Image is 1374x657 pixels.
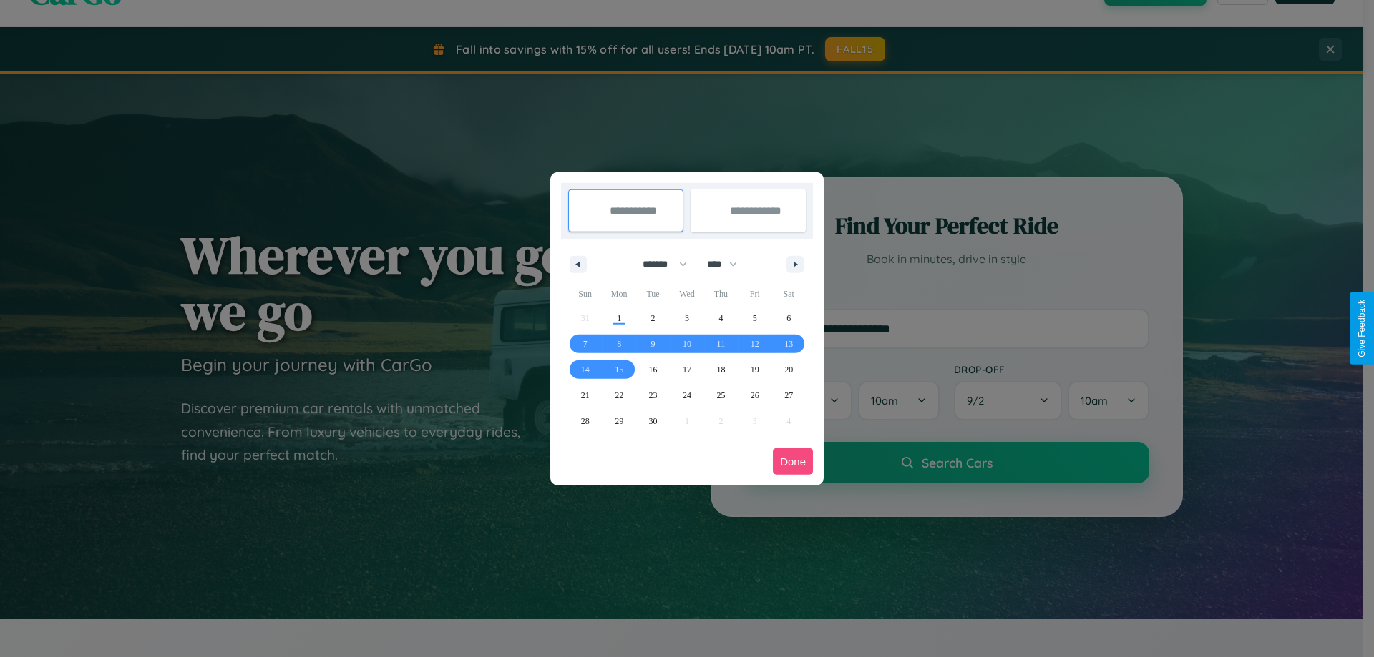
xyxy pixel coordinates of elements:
[784,357,793,382] span: 20
[617,305,621,331] span: 1
[636,382,670,408] button: 23
[615,382,623,408] span: 22
[753,305,757,331] span: 5
[651,305,656,331] span: 2
[704,305,738,331] button: 4
[717,331,726,357] span: 11
[683,357,691,382] span: 17
[649,357,658,382] span: 16
[568,408,602,434] button: 28
[651,331,656,357] span: 9
[670,382,703,408] button: 24
[751,331,759,357] span: 12
[568,282,602,305] span: Sun
[738,331,771,357] button: 12
[784,331,793,357] span: 13
[649,408,658,434] span: 30
[772,331,806,357] button: 13
[615,408,623,434] span: 29
[704,382,738,408] button: 25
[704,357,738,382] button: 18
[602,305,635,331] button: 1
[636,305,670,331] button: 2
[670,331,703,357] button: 10
[583,331,588,357] span: 7
[772,382,806,408] button: 27
[617,331,621,357] span: 8
[716,357,725,382] span: 18
[683,331,691,357] span: 10
[602,282,635,305] span: Mon
[602,331,635,357] button: 8
[636,282,670,305] span: Tue
[772,357,806,382] button: 20
[685,305,689,331] span: 3
[704,331,738,357] button: 11
[738,357,771,382] button: 19
[670,305,703,331] button: 3
[738,282,771,305] span: Fri
[602,382,635,408] button: 22
[581,357,590,382] span: 14
[751,357,759,382] span: 19
[636,357,670,382] button: 16
[738,305,771,331] button: 5
[568,357,602,382] button: 14
[568,382,602,408] button: 21
[670,357,703,382] button: 17
[683,382,691,408] span: 24
[636,408,670,434] button: 30
[602,357,635,382] button: 15
[615,357,623,382] span: 15
[568,331,602,357] button: 7
[716,382,725,408] span: 25
[1357,300,1367,357] div: Give Feedback
[602,408,635,434] button: 29
[636,331,670,357] button: 9
[784,382,793,408] span: 27
[786,305,791,331] span: 6
[772,305,806,331] button: 6
[751,382,759,408] span: 26
[773,448,813,475] button: Done
[718,305,723,331] span: 4
[581,408,590,434] span: 28
[649,382,658,408] span: 23
[670,282,703,305] span: Wed
[581,382,590,408] span: 21
[704,282,738,305] span: Thu
[738,382,771,408] button: 26
[772,282,806,305] span: Sat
